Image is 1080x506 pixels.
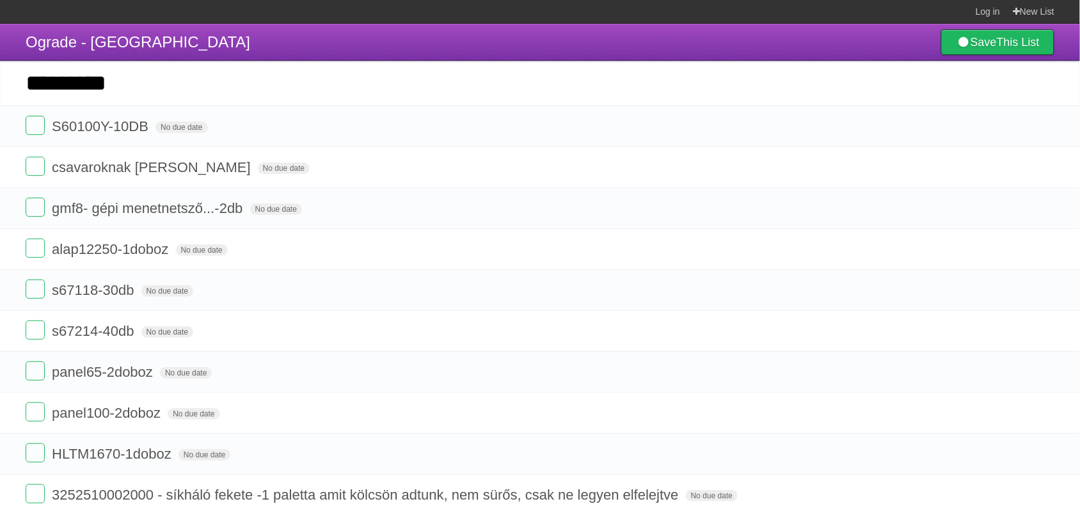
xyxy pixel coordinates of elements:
[179,449,230,461] span: No due date
[155,122,207,133] span: No due date
[26,484,45,503] label: Done
[997,36,1040,49] b: This List
[26,239,45,258] label: Done
[52,405,164,421] span: panel100-2doboz
[52,282,137,298] span: s67118-30db
[52,364,156,380] span: panel65-2doboz
[686,490,738,502] span: No due date
[176,244,228,256] span: No due date
[52,446,175,462] span: HLTM1670-1doboz
[26,361,45,381] label: Done
[141,326,193,338] span: No due date
[26,402,45,422] label: Done
[26,443,45,463] label: Done
[52,118,152,134] span: S60100Y-10DB
[52,323,137,339] span: s67214-40db
[52,241,171,257] span: alap12250-1doboz
[26,198,45,217] label: Done
[160,367,212,379] span: No due date
[52,159,254,175] span: csavaroknak [PERSON_NAME]
[26,320,45,340] label: Done
[26,280,45,299] label: Done
[141,285,193,297] span: No due date
[52,200,246,216] span: gmf8- gépi menetnetsző...-2db
[26,157,45,176] label: Done
[250,203,302,215] span: No due date
[52,487,682,503] span: 3252510002000 - síkháló fekete -1 paletta amit kölcsön adtunk, nem sürős, csak ne legyen elfelejtve
[26,116,45,135] label: Done
[258,162,310,174] span: No due date
[941,29,1054,55] a: SaveThis List
[168,408,219,420] span: No due date
[26,33,250,51] span: Ograde - [GEOGRAPHIC_DATA]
